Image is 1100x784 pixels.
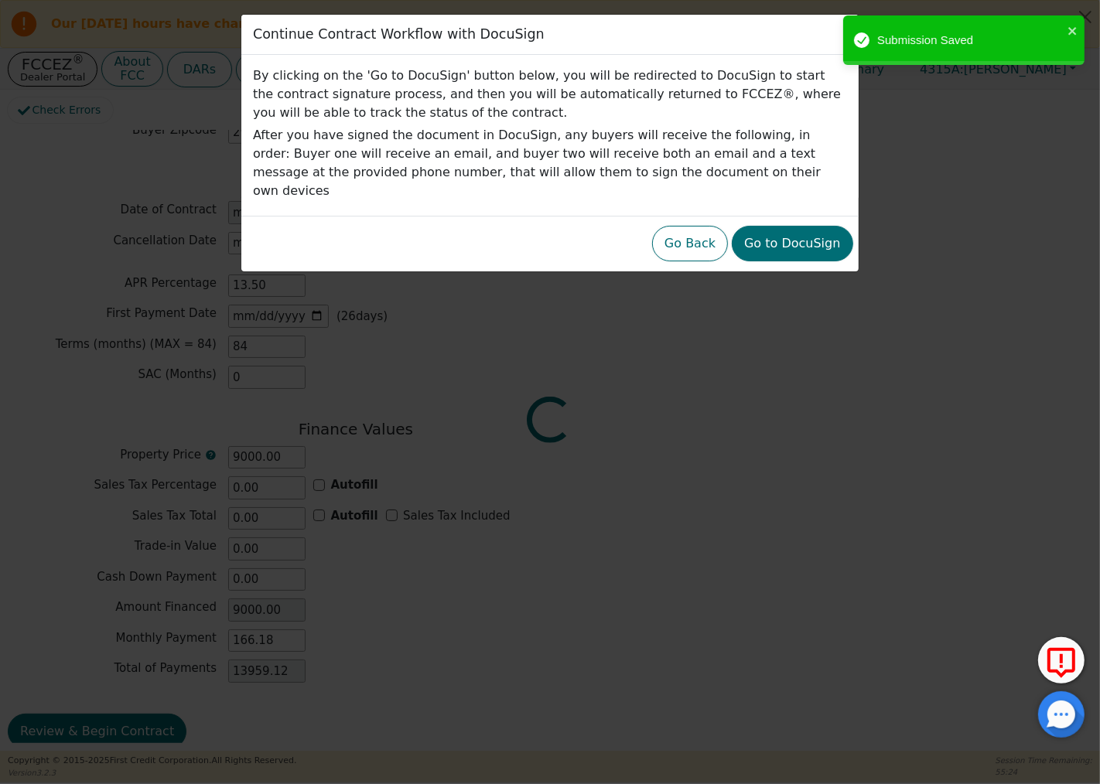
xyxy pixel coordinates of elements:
button: close [1068,22,1078,39]
button: Close [839,26,855,42]
h3: Continue Contract Workflow with DocuSign [253,26,545,43]
p: After you have signed the document in DocuSign, any buyers will receive the following, in order: ... [253,126,847,200]
p: By clicking on the 'Go to DocuSign' button below, you will be redirected to DocuSign to start the... [253,66,847,122]
button: Go to DocuSign [732,226,852,261]
button: Report Error to FCC [1038,637,1085,683]
button: Go Back [652,226,728,261]
div: Submission Saved [877,32,1063,49]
